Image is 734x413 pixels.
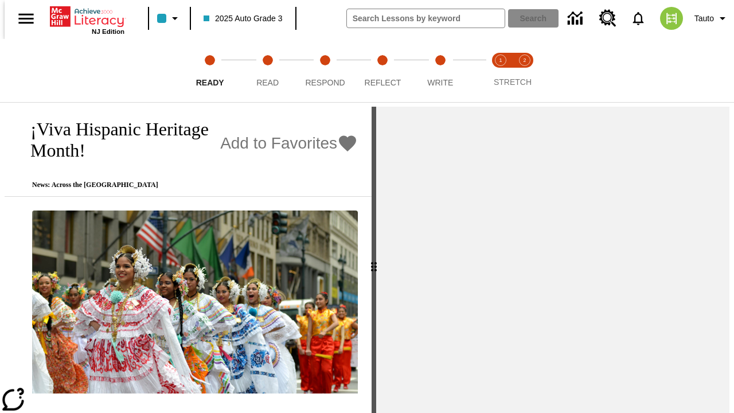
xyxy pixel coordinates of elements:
span: NJ Edition [92,28,124,35]
a: Data Center [561,3,592,34]
button: Select a new avatar [653,3,690,33]
button: Write step 5 of 5 [407,39,474,102]
span: Reflect [365,78,401,87]
h1: ¡Viva Hispanic Heritage Month! [18,119,214,161]
img: avatar image [660,7,683,30]
button: Stretch Respond step 2 of 2 [508,39,541,102]
button: Stretch Read step 1 of 2 [484,39,517,102]
button: Profile/Settings [690,8,734,29]
div: reading [5,107,372,407]
text: 2 [523,57,526,63]
span: Write [427,78,453,87]
div: Home [50,4,124,35]
p: News: Across the [GEOGRAPHIC_DATA] [18,181,358,189]
div: Press Enter or Spacebar and then press right and left arrow keys to move the slider [372,107,376,413]
button: Read step 2 of 5 [234,39,300,102]
a: Resource Center, Will open in new tab [592,3,623,34]
input: search field [347,9,505,28]
img: A photograph of Hispanic women participating in a parade celebrating Hispanic culture. The women ... [32,211,358,394]
button: Add to Favorites - ¡Viva Hispanic Heritage Month! [220,134,358,154]
button: Class color is light blue. Change class color [153,8,186,29]
div: activity [376,107,729,413]
button: Respond step 3 of 5 [292,39,358,102]
span: Respond [305,78,345,87]
button: Ready step 1 of 5 [177,39,243,102]
button: Open side menu [9,2,43,36]
button: Reflect step 4 of 5 [349,39,416,102]
span: Tauto [694,13,714,25]
span: Add to Favorites [220,134,337,153]
text: 1 [499,57,502,63]
span: Ready [196,78,224,87]
span: STRETCH [494,77,532,87]
span: Read [256,78,279,87]
span: 2025 Auto Grade 3 [204,13,283,25]
a: Notifications [623,3,653,33]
